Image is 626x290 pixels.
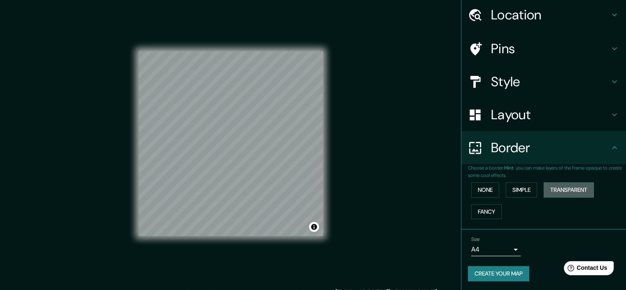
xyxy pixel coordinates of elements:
[309,222,319,232] button: Toggle attribution
[471,204,502,219] button: Fancy
[553,258,617,281] iframe: Help widget launcher
[491,106,610,123] h4: Layout
[468,164,626,179] p: Choose a border. : you can make layers of the frame opaque to create some cool effects.
[471,182,499,198] button: None
[504,165,514,171] b: Hint
[461,131,626,164] div: Border
[491,73,610,90] h4: Style
[471,243,521,256] div: A4
[468,266,529,281] button: Create your map
[491,40,610,57] h4: Pins
[506,182,537,198] button: Simple
[471,236,480,243] label: Size
[139,51,323,236] canvas: Map
[461,65,626,98] div: Style
[461,32,626,65] div: Pins
[491,139,610,156] h4: Border
[544,182,594,198] button: Transparent
[491,7,610,23] h4: Location
[461,98,626,131] div: Layout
